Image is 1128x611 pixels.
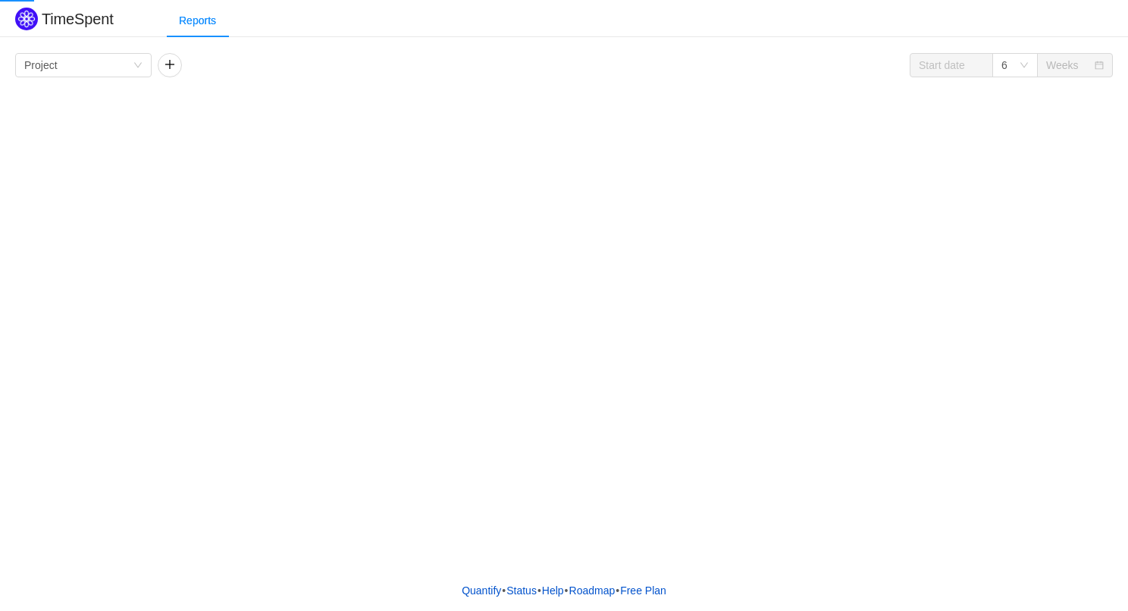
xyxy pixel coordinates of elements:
[506,579,537,602] a: Status
[1046,54,1079,77] div: Weeks
[158,53,182,77] button: icon: plus
[537,584,541,597] span: •
[461,579,502,602] a: Quantify
[910,53,993,77] input: Start date
[569,579,616,602] a: Roadmap
[133,61,143,71] i: icon: down
[15,8,38,30] img: Quantify logo
[619,579,667,602] button: Free Plan
[167,4,228,38] div: Reports
[42,11,114,27] h2: TimeSpent
[502,584,506,597] span: •
[1001,54,1007,77] div: 6
[24,54,58,77] div: Project
[1020,61,1029,71] i: icon: down
[541,579,565,602] a: Help
[1095,61,1104,71] i: icon: calendar
[565,584,569,597] span: •
[616,584,619,597] span: •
